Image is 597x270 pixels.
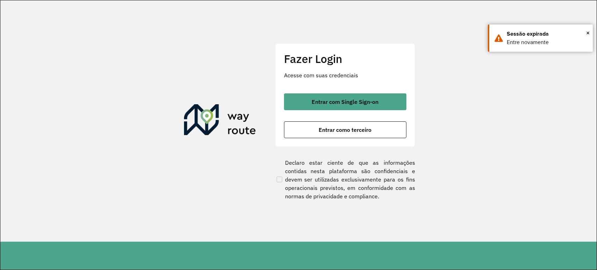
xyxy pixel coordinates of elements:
span: × [586,28,590,38]
div: Entre novamente [507,38,588,47]
img: Roteirizador AmbevTech [184,104,256,138]
button: Close [586,28,590,38]
label: Declaro estar ciente de que as informações contidas nesta plataforma são confidenciais e devem se... [275,158,415,200]
div: Sessão expirada [507,30,588,38]
span: Entrar como terceiro [319,127,371,133]
h2: Fazer Login [284,52,406,65]
p: Acesse com suas credenciais [284,71,406,79]
button: button [284,93,406,110]
span: Entrar com Single Sign-on [312,99,378,105]
button: button [284,121,406,138]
